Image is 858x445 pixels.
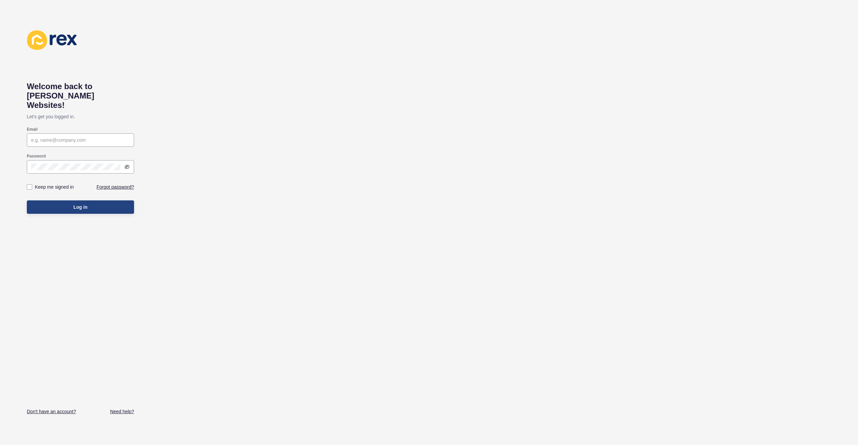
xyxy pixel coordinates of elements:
[27,127,38,132] label: Email
[97,184,134,190] a: Forgot password?
[35,184,74,190] label: Keep me signed in
[31,137,130,143] input: e.g. name@company.com
[27,200,134,214] button: Log in
[27,153,46,159] label: Password
[27,408,76,415] a: Don't have an account?
[27,82,134,110] h1: Welcome back to [PERSON_NAME] Websites!
[27,110,134,123] p: Let's get you logged in.
[73,204,87,210] span: Log in
[110,408,134,415] a: Need help?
